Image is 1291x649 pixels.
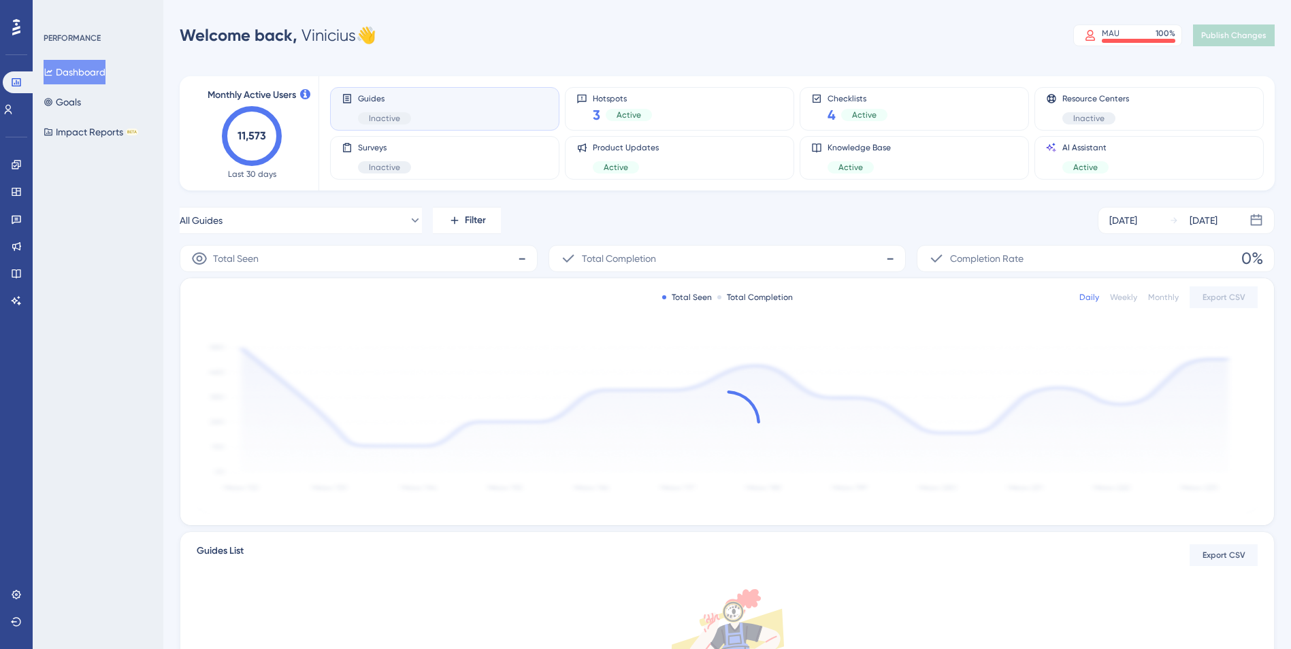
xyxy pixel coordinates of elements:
span: Welcome back, [180,25,297,45]
div: 100 % [1156,28,1175,39]
div: Monthly [1148,292,1179,303]
span: Guides List [197,543,244,567]
span: Active [1073,162,1098,173]
div: [DATE] [1109,212,1137,229]
span: Resource Centers [1062,93,1129,104]
span: Total Seen [213,250,259,267]
span: 0% [1241,248,1263,269]
button: Filter [433,207,501,234]
span: Active [617,110,641,120]
span: Inactive [369,162,400,173]
button: Dashboard [44,60,105,84]
button: Export CSV [1190,544,1258,566]
span: - [518,248,526,269]
button: Export CSV [1190,286,1258,308]
span: AI Assistant [1062,142,1109,153]
span: Hotspots [593,93,652,103]
button: All Guides [180,207,422,234]
div: PERFORMANCE [44,33,101,44]
div: Total Completion [717,292,793,303]
span: Knowledge Base [828,142,891,153]
span: Checklists [828,93,887,103]
span: Active [604,162,628,173]
span: 3 [593,105,600,124]
span: All Guides [180,212,223,229]
div: Vinicius 👋 [180,24,376,46]
div: Total Seen [662,292,712,303]
span: Completion Rate [950,250,1024,267]
button: Goals [44,90,81,114]
span: Active [838,162,863,173]
span: Surveys [358,142,411,153]
div: Daily [1079,292,1099,303]
span: Publish Changes [1201,30,1267,41]
text: 11,573 [238,129,266,142]
button: Impact ReportsBETA [44,120,138,144]
span: 4 [828,105,836,124]
span: - [886,248,894,269]
div: Weekly [1110,292,1137,303]
span: Inactive [1073,113,1105,124]
div: MAU [1102,28,1120,39]
span: Guides [358,93,411,104]
div: [DATE] [1190,212,1218,229]
span: Product Updates [593,142,659,153]
span: Export CSV [1203,550,1245,561]
span: Filter [465,212,486,229]
span: Active [852,110,877,120]
span: Export CSV [1203,292,1245,303]
span: Total Completion [582,250,656,267]
span: Inactive [369,113,400,124]
span: Monthly Active Users [208,87,296,103]
span: Last 30 days [228,169,276,180]
div: BETA [126,129,138,135]
button: Publish Changes [1193,24,1275,46]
